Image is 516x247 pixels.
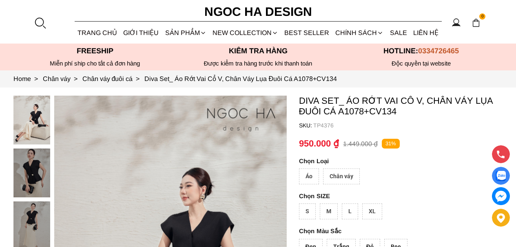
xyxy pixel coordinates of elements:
span: 0 [479,13,486,20]
p: Được kiểm tra hàng trước khi thanh toán [177,60,340,67]
img: Diva Set_ Áo Rớt Vai Cổ V, Chân Váy Lụa Đuôi Cá A1078+CV134_mini_1 [13,149,50,197]
span: > [71,75,81,82]
div: SẢN PHẨM [162,22,209,44]
p: Diva Set_ Áo Rớt Vai Cổ V, Chân Váy Lụa Đuôi Cá A1078+CV134 [299,96,503,117]
a: Link to Chân váy đuôi cá [82,75,145,82]
div: Chính sách [332,22,387,44]
div: L [342,203,358,219]
p: 950.000 ₫ [299,138,339,149]
div: S [299,203,316,219]
p: TP4376 [313,122,503,129]
p: Màu Sắc [299,227,480,235]
a: Link to Diva Set_ Áo Rớt Vai Cổ V, Chân Váy Lụa Đuôi Cá A1078+CV134 [144,75,337,82]
font: Kiểm tra hàng [229,47,288,55]
p: Hotline: [340,47,503,55]
img: img-CART-ICON-ksit0nf1 [472,18,481,27]
a: LIÊN HỆ [410,22,441,44]
p: Freeship [13,47,177,55]
div: Chân váy [323,168,360,184]
a: Display image [492,167,510,185]
span: 0334726465 [418,47,459,55]
h6: SKU: [299,122,313,129]
div: M [320,203,338,219]
p: Loại [299,157,480,164]
a: Link to Home [13,75,43,82]
a: GIỚI THIỆU [120,22,162,44]
a: Ngoc Ha Design [197,2,319,22]
a: messenger [492,187,510,205]
h6: Độc quyền tại website [340,60,503,67]
a: NEW COLLECTION [209,22,281,44]
img: Display image [496,171,506,181]
span: > [133,75,143,82]
img: Diva Set_ Áo Rớt Vai Cổ V, Chân Váy Lụa Đuôi Cá A1078+CV134_mini_0 [13,96,50,144]
span: > [31,75,41,82]
div: XL [362,203,382,219]
div: Miễn phí ship cho tất cả đơn hàng [13,60,177,67]
a: SALE [387,22,410,44]
a: TRANG CHỦ [75,22,120,44]
p: SIZE [299,192,503,199]
div: Áo [299,168,319,184]
a: Link to Chân váy [43,75,82,82]
a: BEST SELLER [281,22,332,44]
p: 31% [382,139,400,149]
p: 1.449.000 ₫ [343,140,378,148]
